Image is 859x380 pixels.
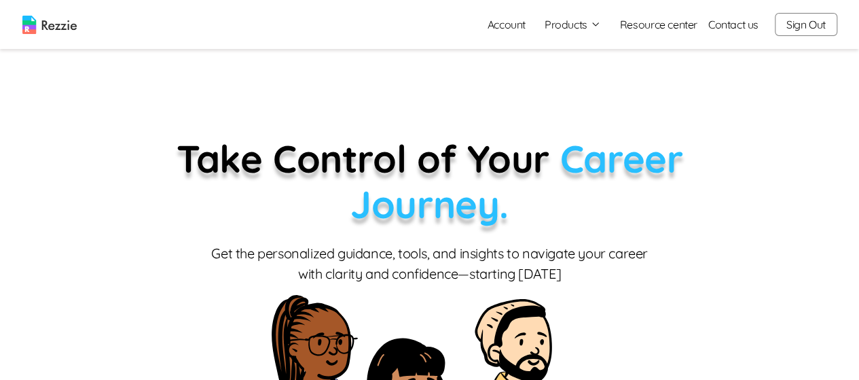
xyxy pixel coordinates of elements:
[620,16,697,33] a: Resource center
[22,16,77,34] img: logo
[775,13,837,36] button: Sign Out
[209,243,651,284] p: Get the personalized guidance, tools, and insights to navigate your career with clarity and confi...
[545,16,601,33] button: Products
[477,11,536,38] a: Account
[107,136,752,227] p: Take Control of Your
[708,16,759,33] a: Contact us
[350,135,682,228] span: Career Journey.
